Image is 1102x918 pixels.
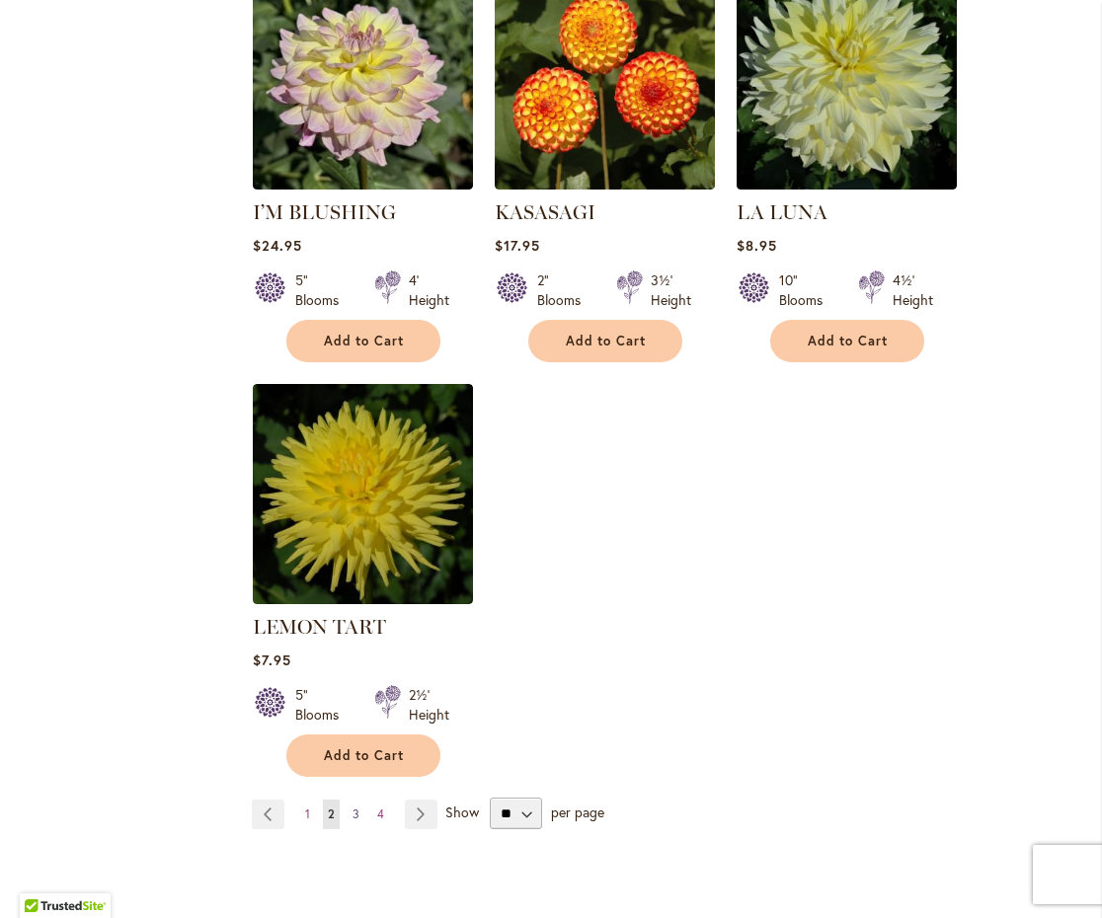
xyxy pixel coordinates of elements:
span: $17.95 [495,236,540,255]
button: Add to Cart [286,320,440,362]
img: LEMON TART [253,384,473,604]
a: 4 [372,800,389,829]
a: LA LUNA [737,200,827,224]
span: Add to Cart [566,333,647,349]
a: KASASAGI [495,200,595,224]
span: per page [551,803,604,821]
div: 10" Blooms [779,270,834,310]
iframe: Launch Accessibility Center [15,848,70,903]
span: 4 [377,806,384,821]
button: Add to Cart [528,320,682,362]
span: Add to Cart [808,333,889,349]
span: Add to Cart [324,747,405,764]
div: 2½' Height [409,685,449,725]
a: 1 [300,800,315,829]
div: 4' Height [409,270,449,310]
a: I’M BLUSHING [253,200,396,224]
span: 3 [353,806,359,821]
button: Add to Cart [286,734,440,777]
div: 5" Blooms [295,270,351,310]
span: 1 [305,806,310,821]
a: LEMON TART [253,589,473,608]
div: 2" Blooms [537,270,592,310]
div: 3½' Height [651,270,691,310]
div: 4½' Height [893,270,933,310]
div: 5" Blooms [295,685,351,725]
a: I’M BLUSHING [253,175,473,193]
span: $24.95 [253,236,302,255]
span: $8.95 [737,236,777,255]
button: Add to Cart [770,320,924,362]
a: La Luna [737,175,957,193]
a: LEMON TART [253,615,386,639]
a: 3 [348,800,364,829]
span: $7.95 [253,650,291,669]
a: KASASAGI [495,175,715,193]
span: Show [445,803,479,821]
span: 2 [328,806,335,821]
span: Add to Cart [324,333,405,349]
